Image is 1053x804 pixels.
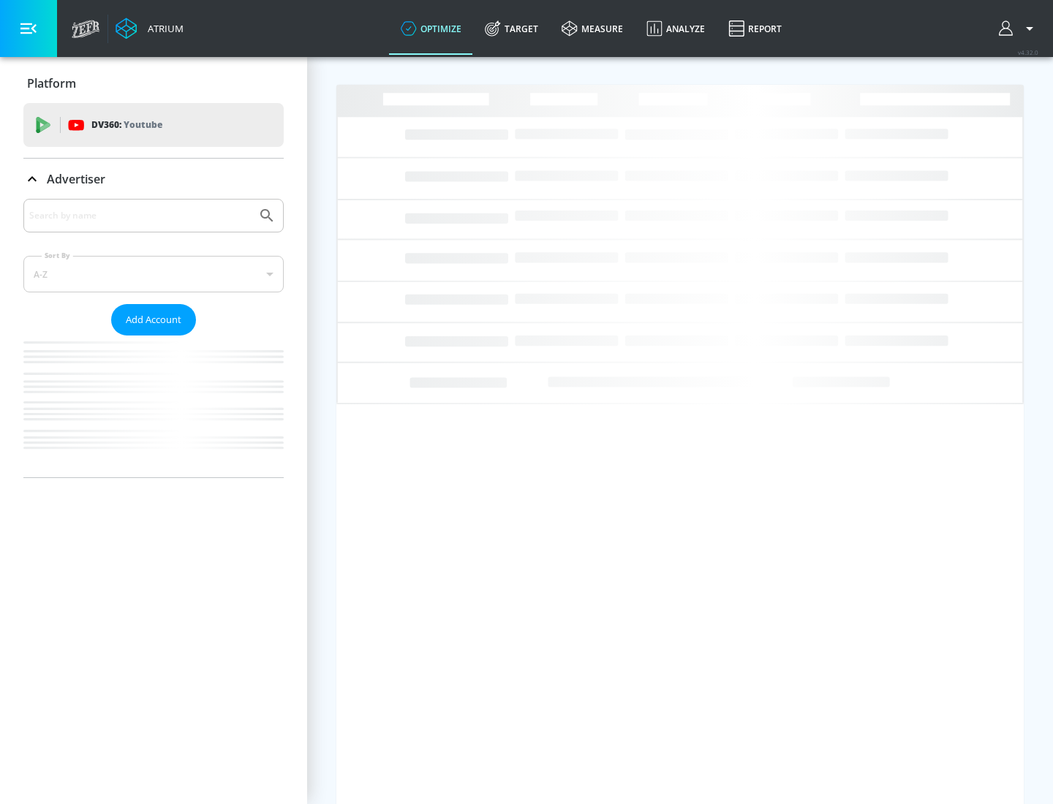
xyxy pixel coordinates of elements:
[23,159,284,200] div: Advertiser
[23,103,284,147] div: DV360: Youtube
[27,75,76,91] p: Platform
[126,311,181,328] span: Add Account
[473,2,550,55] a: Target
[29,206,251,225] input: Search by name
[23,63,284,104] div: Platform
[91,117,162,133] p: DV360:
[550,2,635,55] a: measure
[389,2,473,55] a: optimize
[42,251,73,260] label: Sort By
[47,171,105,187] p: Advertiser
[23,256,284,292] div: A-Z
[717,2,793,55] a: Report
[23,199,284,477] div: Advertiser
[116,18,184,39] a: Atrium
[142,22,184,35] div: Atrium
[111,304,196,335] button: Add Account
[23,335,284,477] nav: list of Advertiser
[1018,48,1038,56] span: v 4.32.0
[124,117,162,132] p: Youtube
[635,2,717,55] a: Analyze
